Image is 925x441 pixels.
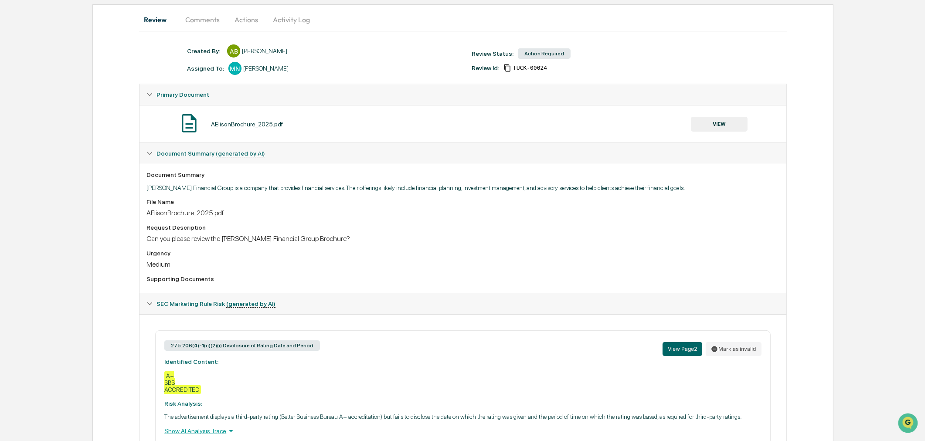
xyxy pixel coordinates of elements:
[5,168,58,183] a: 🔎Data Lookup
[691,117,748,132] button: VIEW
[164,371,201,394] div: A+ BBB ACCREDITED
[139,9,178,30] button: Review
[9,18,159,32] p: How can we help?
[164,358,218,365] strong: Identified Content:
[146,209,779,217] div: AElisonBrochure_2025.pdf
[9,97,58,104] div: Past conversations
[226,300,275,308] u: (generated by AI)
[897,412,921,436] iframe: Open customer support
[472,50,514,57] div: Review Status:
[139,84,786,105] div: Primary Document
[243,65,289,72] div: [PERSON_NAME]
[178,112,200,134] img: Document Icon
[146,275,779,282] div: Supporting Documents
[139,105,786,142] div: Primary Document
[139,143,786,164] div: Document Summary (generated by AI)
[156,300,275,307] span: SEC Marketing Rule Risk
[139,164,786,293] div: Document Summary (generated by AI)
[77,119,95,126] span: [DATE]
[228,62,241,75] div: MN
[663,342,702,356] button: View Page2
[146,260,779,268] div: Medium
[146,198,779,205] div: File Name
[27,119,71,126] span: [PERSON_NAME]
[216,150,265,157] u: (generated by AI)
[72,155,108,163] span: Attestations
[242,47,287,54] div: [PERSON_NAME]
[60,151,112,167] a: 🗄️Attestations
[30,75,110,82] div: We're available if you need us!
[227,44,240,58] div: AB
[9,110,23,124] img: Cameron Burns
[146,234,779,243] div: Can you please review the [PERSON_NAME] Financial Group Brochure?
[61,192,105,199] a: Powered byPylon
[164,426,761,436] div: Show AI Analysis Trace
[146,224,779,231] div: Request Description
[178,9,227,30] button: Comments
[146,171,779,178] div: Document Summary
[9,156,16,163] div: 🖐️
[87,193,105,199] span: Pylon
[164,413,761,420] p: The advertisement displays a third-party rating (Better Business Bureau A+ accreditation) but fai...
[156,150,265,157] span: Document Summary
[518,48,571,59] div: Action Required
[72,119,75,126] span: •
[187,47,223,54] div: Created By: ‎ ‎
[9,172,16,179] div: 🔎
[146,250,779,257] div: Urgency
[513,64,547,71] span: 17942ef9-4377-43fd-916b-dd80ff82fb9b
[17,119,24,126] img: 1746055101610-c473b297-6a78-478c-a979-82029cc54cd1
[164,400,202,407] strong: Risk Analysis:
[17,155,56,163] span: Preclearance
[706,342,762,356] button: Mark as invalid
[9,67,24,82] img: 1746055101610-c473b297-6a78-478c-a979-82029cc54cd1
[266,9,317,30] button: Activity Log
[227,9,266,30] button: Actions
[5,151,60,167] a: 🖐️Preclearance
[17,171,55,180] span: Data Lookup
[164,340,320,351] div: 275.206(4)-1(c)(2)(i) Disclosure of Rating Date and Period
[146,184,779,191] p: [PERSON_NAME] Financial Group is a company that provides financial services. Their offerings like...
[156,91,209,98] span: Primary Document
[139,9,786,30] div: secondary tabs example
[135,95,159,105] button: See all
[187,65,224,72] div: Assigned To:
[148,69,159,80] button: Start new chat
[139,293,786,314] div: SEC Marketing Rule Risk (generated by AI)
[211,121,283,128] div: AElisonBrochure_2025.pdf
[30,67,143,75] div: Start new chat
[63,156,70,163] div: 🗄️
[472,64,499,71] div: Review Id:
